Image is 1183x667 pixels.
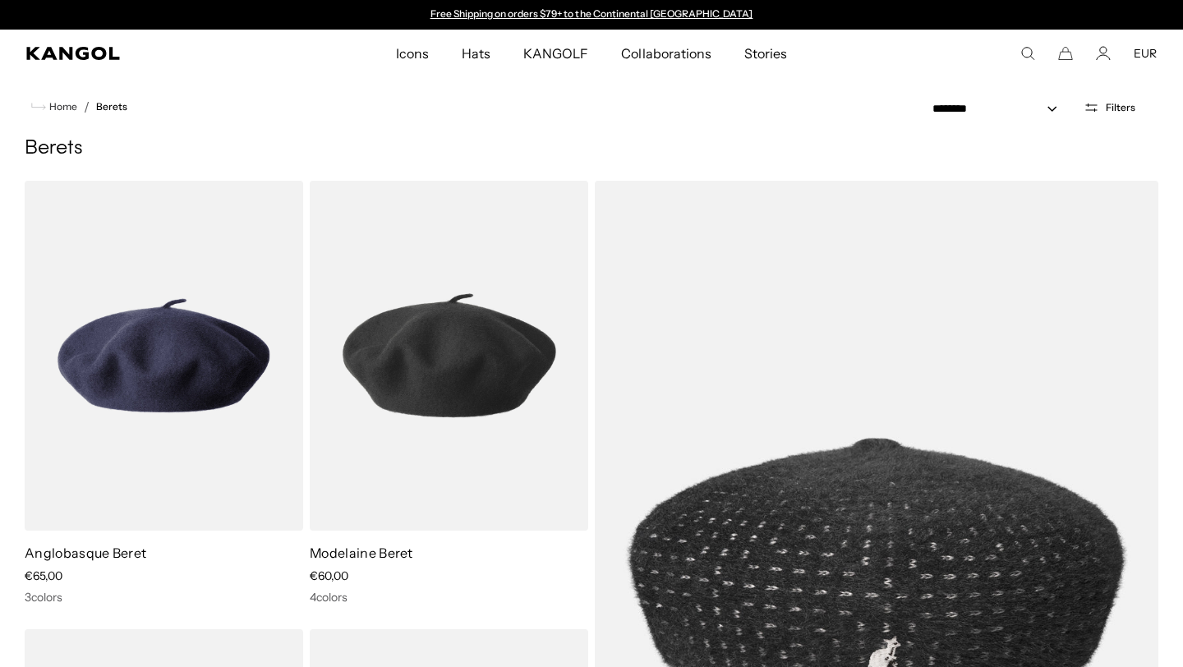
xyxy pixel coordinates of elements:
span: €65,00 [25,568,62,583]
button: EUR [1134,46,1157,61]
a: Berets [96,101,127,113]
span: KANGOLF [523,30,588,77]
div: 1 of 2 [422,8,761,21]
span: Filters [1106,102,1135,113]
div: 3 colors [25,590,303,605]
span: Home [46,101,77,113]
a: KANGOLF [507,30,605,77]
a: Icons [380,30,445,77]
span: Icons [396,30,429,77]
span: Stories [744,30,787,77]
a: Modelaine Beret [310,545,413,561]
a: Home [31,99,77,114]
span: Hats [462,30,490,77]
a: Account [1096,46,1111,61]
li: / [77,97,90,117]
button: Cart [1058,46,1073,61]
h1: Berets [25,136,1158,161]
div: Announcement [422,8,761,21]
a: Free Shipping on orders $79+ to the Continental [GEOGRAPHIC_DATA] [430,7,753,20]
img: Modelaine Beret [310,181,588,531]
select: Sort by: Featured [926,100,1074,117]
span: €60,00 [310,568,348,583]
button: Open filters [1074,100,1145,115]
img: Anglobasque Beret [25,181,303,531]
a: Hats [445,30,507,77]
a: Anglobasque Beret [25,545,146,561]
span: Collaborations [621,30,711,77]
div: 4 colors [310,590,588,605]
a: Collaborations [605,30,727,77]
a: Kangol [26,47,262,60]
a: Stories [728,30,803,77]
summary: Search here [1020,46,1035,61]
slideshow-component: Announcement bar [422,8,761,21]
